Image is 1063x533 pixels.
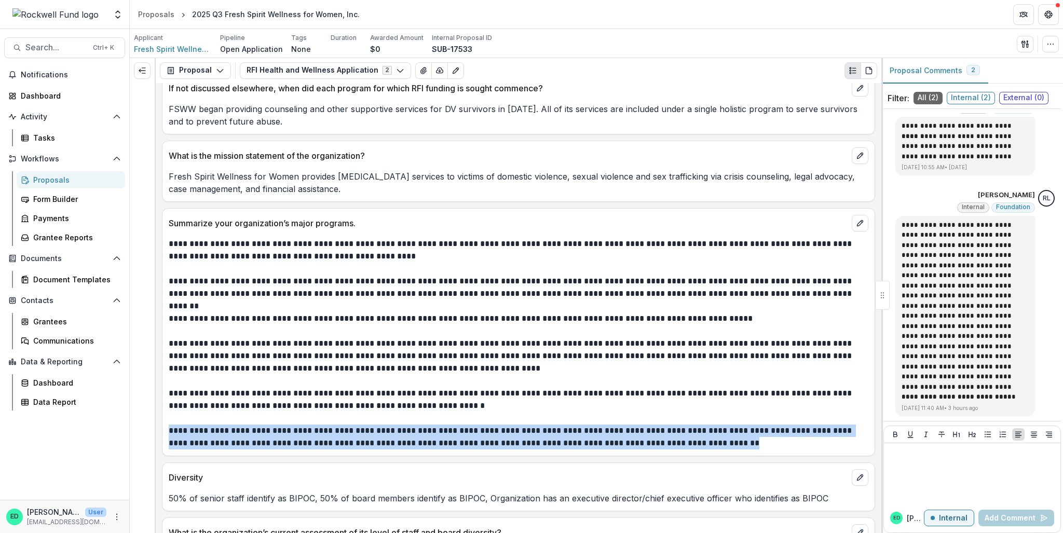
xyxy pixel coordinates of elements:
p: If not discussed elsewhere, when did each program for which RFI funding is sought commence? [169,82,848,94]
p: Open Application [220,44,283,54]
span: Internal ( 2 ) [947,92,995,104]
button: edit [852,147,868,164]
div: Payments [33,213,117,224]
a: Data Report [17,393,125,411]
button: Bullet List [982,428,994,441]
div: Communications [33,335,117,346]
button: Italicize [920,428,932,441]
button: edit [852,469,868,486]
p: User [85,508,106,517]
div: Document Templates [33,274,117,285]
button: Get Help [1038,4,1059,25]
a: Grantees [17,313,125,330]
span: Search... [25,43,87,52]
p: [EMAIL_ADDRESS][DOMAIN_NAME] [27,517,106,527]
p: [DATE] 10:55 AM • [DATE] [902,163,1029,171]
div: Proposals [33,174,117,185]
span: Internal [962,203,985,211]
nav: breadcrumb [134,7,364,22]
a: Form Builder [17,190,125,208]
div: Estevan D. Delgado [893,515,900,521]
div: 2025 Q3 Fresh Spirit Wellness for Women, Inc. [192,9,360,20]
a: Communications [17,332,125,349]
div: Data Report [33,397,117,407]
button: Ordered List [997,428,1009,441]
a: Document Templates [17,271,125,288]
span: Notifications [21,71,121,79]
button: Search... [4,37,125,58]
div: Form Builder [33,194,117,204]
span: Workflows [21,155,108,163]
span: Documents [21,254,108,263]
p: Internal Proposal ID [432,33,492,43]
button: Align Left [1012,428,1025,441]
span: Data & Reporting [21,358,108,366]
div: Grantees [33,316,117,327]
div: Tasks [33,132,117,143]
p: Applicant [134,33,163,43]
button: Open Activity [4,108,125,125]
p: FSWW began providing counseling and other supportive services for DV survivors in [DATE]. All of ... [169,103,868,128]
p: Fresh Spirit Wellness for Women provides [MEDICAL_DATA] services to victims of domestic violence,... [169,170,868,195]
span: Contacts [21,296,108,305]
button: Edit as form [447,62,464,79]
button: Open Documents [4,250,125,267]
button: Proposal [160,62,231,79]
button: edit [852,80,868,97]
p: Summarize your organization’s major programs. [169,217,848,229]
p: Duration [331,33,357,43]
button: Bold [889,428,902,441]
p: Filter: [888,92,909,104]
div: Dashboard [33,377,117,388]
button: edit [852,215,868,231]
span: 2 [971,66,975,74]
button: Open entity switcher [111,4,125,25]
p: 50% of senior staff identify as BIPOC, 50% of board members identify as BIPOC, Organization has a... [169,492,868,504]
div: Ronald C. Lewis [1043,195,1051,202]
button: PDF view [861,62,877,79]
p: Diversity [169,471,848,484]
button: Open Contacts [4,292,125,309]
button: Expand left [134,62,151,79]
a: Proposals [17,171,125,188]
a: Payments [17,210,125,227]
a: Proposals [134,7,179,22]
p: Tags [291,33,307,43]
button: Proposal Comments [881,58,988,84]
span: Foundation [996,203,1030,211]
button: RFI Health and Wellness Application2 [240,62,411,79]
p: [DATE] 11:40 AM • 3 hours ago [902,404,1029,412]
p: None [291,44,311,54]
button: Align Center [1028,428,1040,441]
span: Activity [21,113,108,121]
button: Strike [935,428,948,441]
button: More [111,511,123,523]
button: Open Workflows [4,151,125,167]
p: [PERSON_NAME] [978,190,1035,200]
a: Fresh Spirit Wellness for Women Inc [134,44,212,54]
button: Align Right [1043,428,1055,441]
button: Plaintext view [844,62,861,79]
img: Rockwell Fund logo [12,8,99,21]
a: Grantee Reports [17,229,125,246]
div: Estevan D. Delgado [10,513,19,520]
p: [PERSON_NAME] [27,507,81,517]
button: View Attached Files [415,62,432,79]
p: What is the mission statement of the organization? [169,149,848,162]
div: Proposals [138,9,174,20]
button: Notifications [4,66,125,83]
div: Grantee Reports [33,232,117,243]
a: Dashboard [4,87,125,104]
a: Tasks [17,129,125,146]
p: Internal [939,514,967,523]
p: $0 [370,44,380,54]
div: Ctrl + K [91,42,116,53]
button: Internal [924,510,974,526]
button: Heading 2 [966,428,978,441]
a: Dashboard [17,374,125,391]
button: Add Comment [978,510,1054,526]
button: Underline [904,428,917,441]
p: [PERSON_NAME] D [907,513,924,524]
div: Dashboard [21,90,117,101]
